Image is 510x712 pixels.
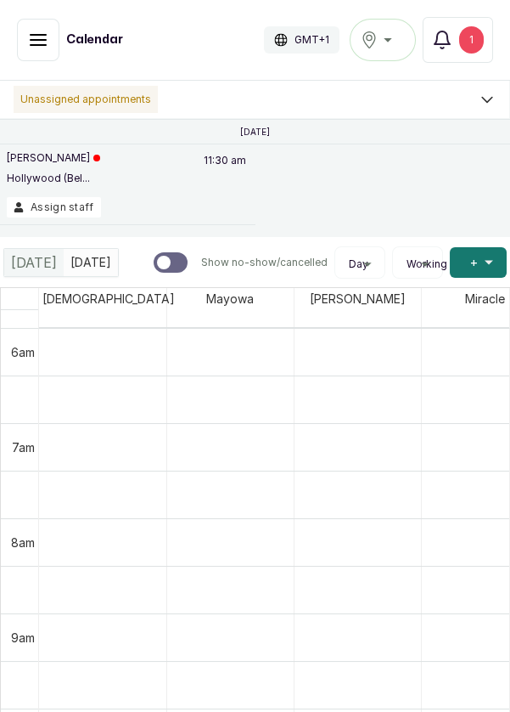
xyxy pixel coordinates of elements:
button: + [450,247,507,278]
div: 9am [8,629,38,647]
span: Working [406,257,447,271]
button: Day [342,257,378,271]
button: 1 [423,17,493,63]
div: 8am [8,534,38,551]
p: [PERSON_NAME] [7,151,100,165]
p: Show no-show/cancelled [201,256,328,269]
span: [PERSON_NAME] [306,288,409,309]
span: Miracle [462,288,508,309]
button: Working [400,257,435,271]
p: 11:30 am [201,151,249,197]
p: GMT+1 [294,33,329,47]
div: [DATE] [4,249,64,276]
span: + [470,254,478,271]
p: Hollywood (Bel... [7,172,100,185]
button: Assign staff [7,197,101,218]
h1: Calendar [66,31,123,48]
p: [DATE] [240,127,270,137]
div: 7am [8,438,38,456]
span: Mayowa [203,288,257,309]
div: 1 [459,26,484,54]
div: 6am [8,343,38,361]
span: [DATE] [11,252,57,273]
span: [DEMOGRAPHIC_DATA] [39,288,178,309]
span: Day [349,257,368,271]
p: Unassigned appointments [14,86,158,113]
